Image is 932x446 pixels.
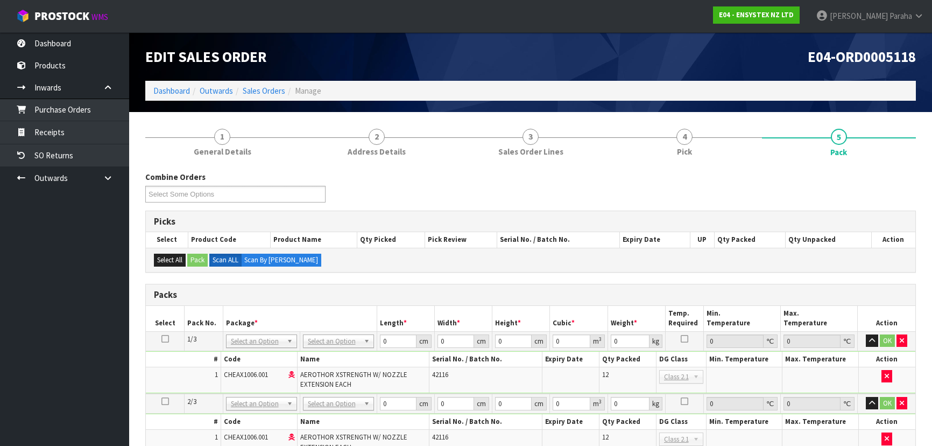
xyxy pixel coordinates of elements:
[200,86,233,96] a: Outwards
[656,414,706,430] th: DG Class
[714,232,785,247] th: Qty Packed
[830,11,888,21] span: [PERSON_NAME]
[649,397,662,410] div: kg
[91,12,108,22] small: WMS
[602,370,609,379] span: 12
[532,397,547,410] div: cm
[153,86,190,96] a: Dashboard
[221,352,298,367] th: Code
[676,129,693,145] span: 4
[188,232,270,247] th: Product Code
[434,306,492,331] th: Width
[599,352,656,367] th: Qty Packed
[841,334,855,348] div: ℃
[523,129,539,145] span: 3
[243,86,285,96] a: Sales Orders
[194,146,251,157] span: General Details
[619,232,690,247] th: Expiry Date
[377,306,434,331] th: Length
[369,129,385,145] span: 2
[185,306,223,331] th: Pack No.
[786,232,872,247] th: Qty Unpacked
[300,370,407,389] span: AEROTHOR XSTRENGTH W/ NOZZLE EXTENSION EACH
[764,397,778,410] div: ℃
[599,414,656,430] th: Qty Packed
[781,306,858,331] th: Max. Temperature
[348,146,406,157] span: Address Details
[880,334,895,347] button: OK
[492,306,550,331] th: Height
[497,232,620,247] th: Serial No. / Batch No.
[532,334,547,348] div: cm
[889,11,912,21] span: Paraha
[649,334,662,348] div: kg
[154,217,907,227] h3: Picks
[223,306,377,331] th: Package
[665,306,704,331] th: Temp. Required
[498,146,563,157] span: Sales Order Lines
[602,433,609,442] span: 12
[231,335,283,348] span: Select an Option
[146,352,221,367] th: #
[474,397,489,410] div: cm
[146,414,221,430] th: #
[713,6,800,24] a: E04 - ENSYSTEX NZ LTD
[154,254,186,267] button: Select All
[288,372,294,379] i: Dangerous Goods
[154,290,907,300] h3: Packs
[858,414,915,430] th: Action
[221,414,298,430] th: Code
[764,334,778,348] div: ℃
[241,254,321,267] label: Scan By [PERSON_NAME]
[224,370,268,379] span: CHEAX1006.001
[542,414,599,430] th: Expiry Date
[357,232,425,247] th: Qty Picked
[271,232,357,247] th: Product Name
[608,306,665,331] th: Weight
[34,9,89,23] span: ProStock
[590,334,605,348] div: m
[215,370,218,379] span: 1
[214,129,230,145] span: 1
[677,146,692,157] span: Pick
[782,352,859,367] th: Max. Temperature
[295,86,321,96] span: Manage
[145,171,206,183] label: Combine Orders
[858,352,915,367] th: Action
[432,433,448,442] span: 42116
[664,371,689,384] span: Class 2.1
[297,414,429,430] th: Name
[858,306,915,331] th: Action
[706,352,782,367] th: Min. Temperature
[590,397,605,410] div: m
[16,9,30,23] img: cube-alt.png
[416,334,432,348] div: cm
[215,433,218,442] span: 1
[224,433,268,442] span: CHEAX1006.001
[146,232,188,247] th: Select
[542,352,599,367] th: Expiry Date
[231,398,283,410] span: Select an Option
[880,397,895,410] button: OK
[690,232,714,247] th: UP
[830,147,847,158] span: Pack
[706,414,782,430] th: Min. Temperature
[145,47,266,66] span: Edit Sales Order
[288,434,294,441] i: Dangerous Goods
[656,352,706,367] th: DG Class
[432,370,448,379] span: 42116
[187,334,196,344] span: 1/3
[841,397,855,410] div: ℃
[808,47,916,66] span: E04-ORD0005118
[308,398,359,410] span: Select an Option
[782,414,859,430] th: Max. Temperature
[664,433,689,446] span: Class 2.1
[474,334,489,348] div: cm
[146,306,185,331] th: Select
[416,397,432,410] div: cm
[704,306,781,331] th: Min. Temperature
[209,254,242,267] label: Scan ALL
[429,414,542,430] th: Serial No. / Batch No.
[308,335,359,348] span: Select an Option
[599,398,602,405] sup: 3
